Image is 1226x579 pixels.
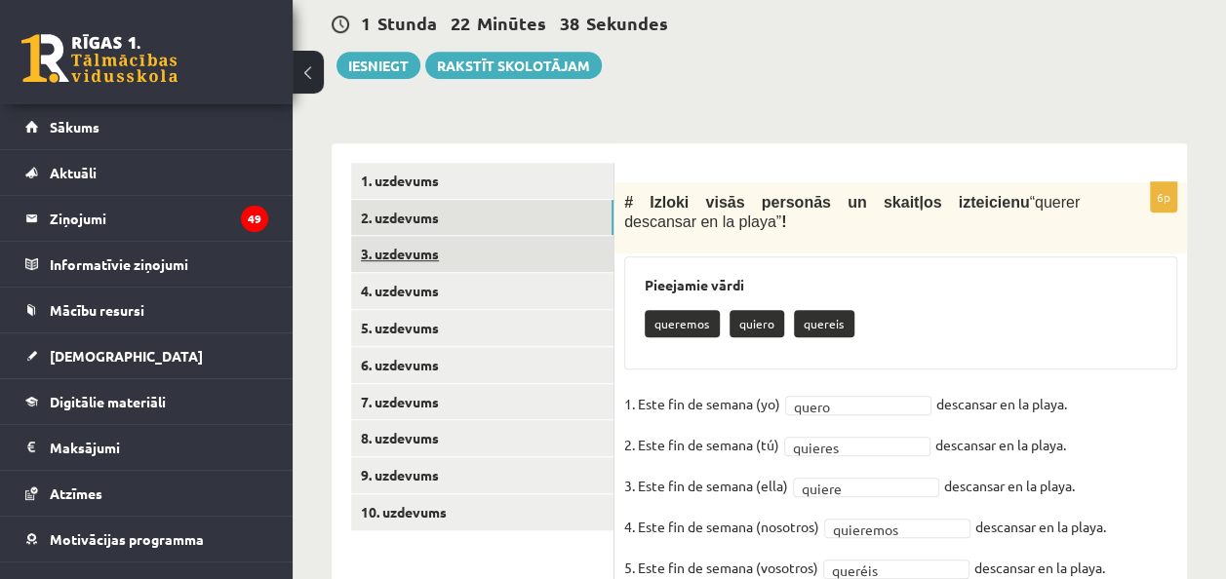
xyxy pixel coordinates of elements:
a: 5. uzdevums [351,310,613,346]
a: queréis [823,560,969,579]
a: 7. uzdevums [351,384,613,420]
span: quieremos [833,520,944,539]
a: 3. uzdevums [351,236,613,272]
button: Iesniegt [336,52,420,79]
p: 3. Este fin de semana (ella) [624,471,788,500]
a: Atzīmes [25,471,268,516]
a: Sākums [25,104,268,149]
a: Motivācijas programma [25,517,268,561]
legend: Informatīvie ziņojumi [50,242,268,287]
p: queremos [645,310,720,337]
span: Aktuāli [50,164,97,181]
span: Mācību resursi [50,301,144,319]
a: 10. uzdevums [351,494,613,530]
p: 6p [1150,181,1177,212]
span: Motivācijas programma [50,530,204,548]
span: 38 [560,12,579,34]
a: 8. uzdevums [351,420,613,456]
a: [DEMOGRAPHIC_DATA] [25,333,268,378]
span: Sākums [50,118,99,135]
span: ” [776,213,781,230]
span: Sekundes [586,12,668,34]
span: ! [781,213,786,230]
a: 1. uzdevums [351,163,613,199]
a: 2. uzdevums [351,200,613,236]
a: Informatīvie ziņojumi [25,242,268,287]
a: Mācību resursi [25,288,268,332]
legend: Ziņojumi [50,196,268,241]
a: Digitālie materiāli [25,379,268,424]
a: Ziņojumi49 [25,196,268,241]
a: 9. uzdevums [351,457,613,493]
span: Atzīmes [50,484,102,502]
a: 4. uzdevums [351,273,613,309]
span: Digitālie materiāli [50,393,166,410]
p: 1. Este fin de semana (yo) [624,389,780,418]
span: 22 [451,12,470,34]
a: quiere [793,478,939,497]
a: Aktuāli [25,150,268,195]
i: 49 [241,206,268,232]
span: 1 [361,12,371,34]
p: quiero [730,310,784,337]
span: Stunda [377,12,437,34]
span: [DEMOGRAPHIC_DATA] [50,347,203,365]
p: 2. Este fin de semana (tú) [624,430,779,459]
a: 6. uzdevums [351,347,613,383]
a: quieres [784,437,930,456]
a: Rakstīt skolotājam [425,52,602,79]
a: Rīgas 1. Tālmācības vidusskola [21,34,178,83]
span: quero [794,397,905,416]
span: quieres [793,438,904,457]
p: quereis [794,310,854,337]
span: # Izloki visās personās un skaitļos izteicienu [624,194,1029,211]
a: quieremos [824,519,970,538]
span: quiere [802,479,913,498]
legend: Maksājumi [50,425,268,470]
a: quero [785,396,931,415]
h3: Pieejamie vārdi [645,277,1157,293]
a: Maksājumi [25,425,268,470]
span: Minūtes [477,12,546,34]
span: “ [1029,194,1034,211]
p: 4. Este fin de semana (nosotros) [624,512,819,541]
